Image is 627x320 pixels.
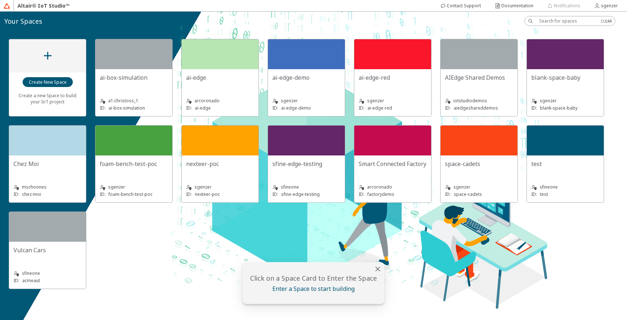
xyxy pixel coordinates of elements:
[100,191,106,197] p: ID:
[13,191,19,197] p: ID:
[100,183,168,191] unity-typography: sgenzer
[281,105,311,111] p: ai-edge-demo
[195,191,220,197] p: nexteer-poc
[531,183,599,191] unity-typography: sfineone
[100,97,168,104] unity-typography: a1:christoss_1
[454,105,498,111] p: aiedgeshareddemos
[531,74,599,82] unity-typography: blank-space-baby
[272,183,340,191] unity-typography: sfineone
[100,74,168,82] unity-typography: ai-box-simulation
[272,74,340,82] unity-typography: ai-edge-demo
[359,74,427,82] unity-typography: ai-edge-red
[13,87,82,110] unity-typography: Create a new Space to build your IoT project
[100,160,168,168] unity-typography: foam-bench-test-poc
[445,160,513,168] unity-typography: space-cadets
[281,191,320,197] p: sfine-edge-testing
[445,105,451,111] p: ID:
[100,105,106,111] p: ID:
[109,105,145,111] p: ai-box-simulation
[367,105,392,111] p: ai-edge-red
[531,105,537,111] p: ID:
[13,277,19,284] p: ID:
[359,105,364,111] p: ID:
[445,183,513,191] unity-typography: sgenzer
[13,270,82,277] unity-typography: sfineone
[22,191,41,197] p: chez-moi
[186,74,254,82] unity-typography: ai-edge
[13,183,82,191] unity-typography: mschoones
[13,246,82,254] unity-typography: Vulcan Cars
[186,183,254,191] unity-typography: sgenzer
[454,191,482,197] p: space-cadets
[540,191,548,197] p: test
[247,285,380,293] unity-typography: Enter a Space to start building
[531,191,537,197] p: ID:
[445,191,451,197] p: ID:
[531,97,599,104] unity-typography: sgenzer
[367,191,394,197] p: factorydemo
[109,191,153,197] p: foam-bench-test-poc
[247,274,380,283] unity-typography: Click on a Space Card to Enter the Space
[359,97,427,104] unity-typography: sgenzer
[359,183,427,191] unity-typography: arcoronado
[186,160,254,168] unity-typography: nexteer-poc
[445,97,513,104] unity-typography: iotstudiodemos
[272,191,278,197] p: ID:
[359,191,364,197] p: ID:
[272,97,340,104] unity-typography: sgenzer
[22,277,40,284] p: acmeaut
[359,160,427,168] unity-typography: Smart Connected Factory
[531,160,599,168] unity-typography: test
[186,97,254,104] unity-typography: arcoronado
[186,191,192,197] p: ID:
[186,105,192,111] p: ID:
[195,105,211,111] p: ai-edge
[540,105,577,111] p: blank-space-baby
[272,160,340,168] unity-typography: sfine-edge-testing
[272,105,278,111] p: ID:
[445,74,513,82] unity-typography: AIEdge Shared Demos
[13,160,82,168] unity-typography: Chez Moi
